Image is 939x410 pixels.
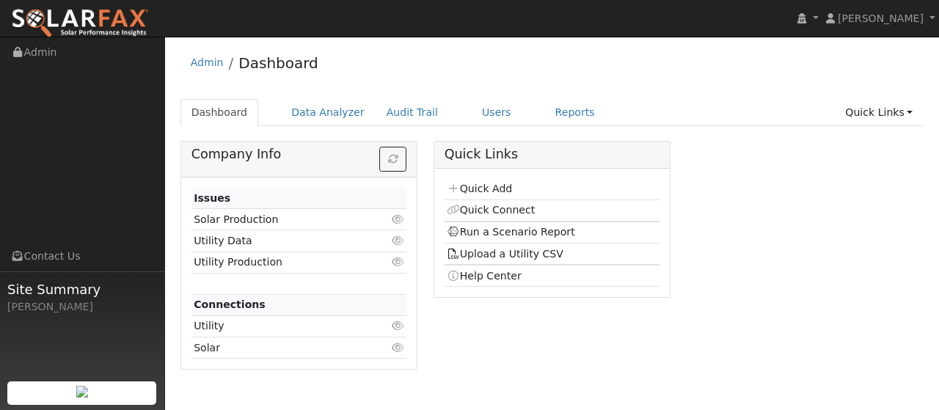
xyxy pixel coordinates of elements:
td: Solar Production [191,209,372,230]
a: Quick Links [834,99,924,126]
a: Admin [191,56,224,68]
td: Solar [191,337,372,359]
span: [PERSON_NAME] [838,12,924,24]
a: Help Center [447,270,522,282]
h5: Quick Links [445,147,660,162]
img: retrieve [76,386,88,398]
strong: Connections [194,299,266,310]
span: Site Summary [7,279,157,299]
a: Audit Trail [376,99,449,126]
td: Utility Production [191,252,372,273]
a: Quick Add [447,183,512,194]
i: Click to view [391,343,404,353]
a: Upload a Utility CSV [447,248,563,260]
strong: Issues [194,192,230,204]
a: Dashboard [180,99,259,126]
a: Run a Scenario Report [447,226,575,238]
a: Data Analyzer [280,99,376,126]
i: Click to view [391,257,404,267]
a: Reports [544,99,606,126]
a: Users [471,99,522,126]
h5: Company Info [191,147,407,162]
div: [PERSON_NAME] [7,299,157,315]
a: Quick Connect [447,204,535,216]
i: Click to view [391,214,404,224]
img: SolarFax [11,8,149,39]
i: Click to view [391,235,404,246]
a: Dashboard [238,54,318,72]
i: Click to view [391,321,404,331]
td: Utility Data [191,230,372,252]
td: Utility [191,315,372,337]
